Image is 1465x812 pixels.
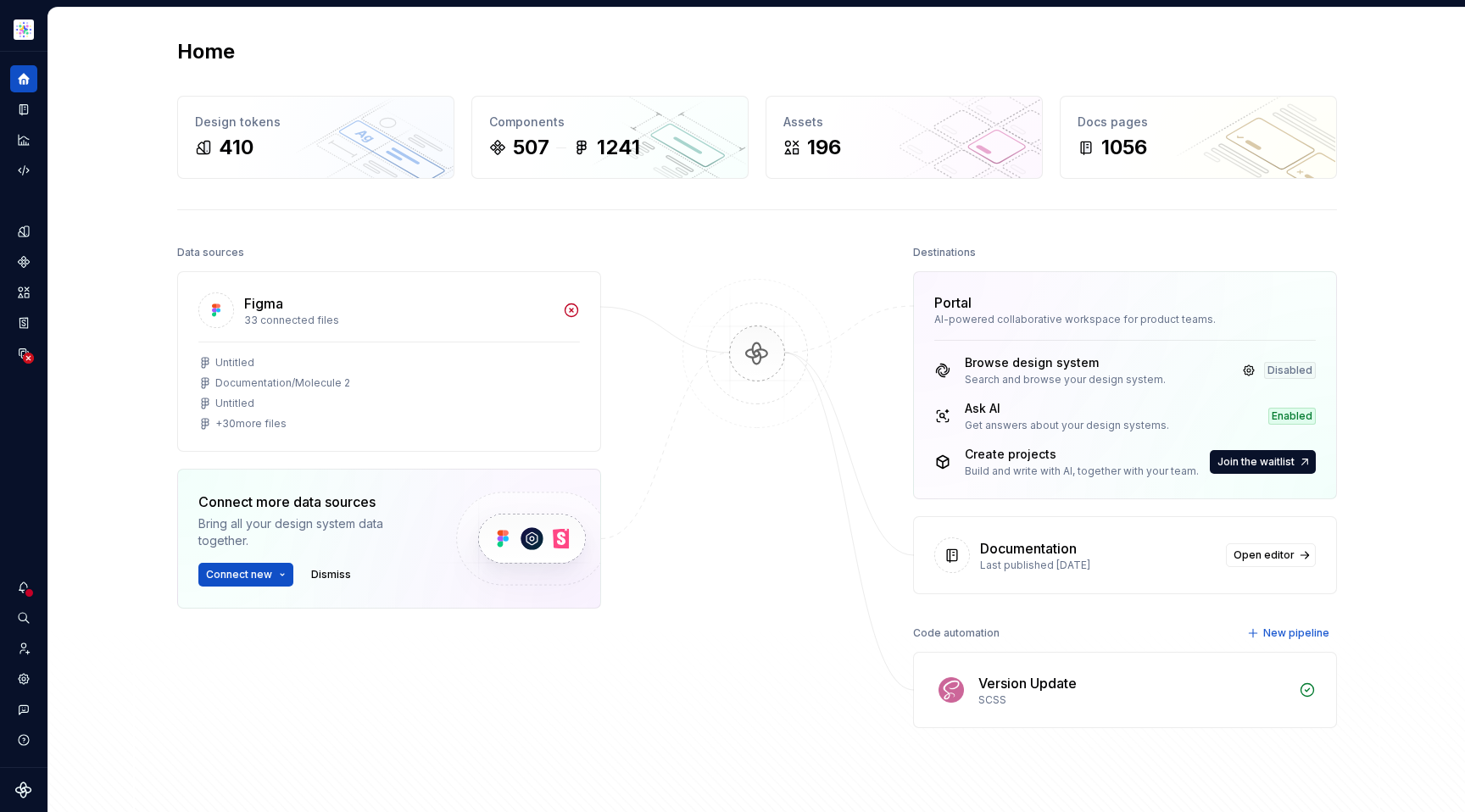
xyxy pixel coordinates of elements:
[244,293,283,314] div: Figma
[14,19,34,40] img: b2369ad3-f38c-46c1-b2a2-f2452fdbdcd2.png
[934,313,1316,326] div: AI-powered collaborative workspace for product teams.
[10,248,37,275] a: Components
[513,134,549,161] div: 507
[965,464,1199,478] div: Build and write with AI, together with your team.
[10,126,37,153] a: Analytics
[215,376,350,390] div: Documentation/Molecule 2
[965,373,1166,387] div: Search and browse your design system.
[10,574,37,601] button: Notifications
[198,492,427,512] div: Connect more data sources
[10,635,37,662] a: Invite team
[198,515,427,549] div: Bring all your design system data together.
[913,621,1000,645] div: Code automation
[215,356,254,370] div: Untitled
[10,340,37,367] a: Data sources
[10,279,37,306] a: Assets
[10,309,37,336] a: Storybook stories
[1101,134,1147,161] div: 1056
[1078,114,1319,131] div: Docs pages
[177,38,235,65] h2: Home
[10,696,37,723] button: Contact support
[978,673,1077,693] div: Version Update
[597,134,640,161] div: 1241
[1264,362,1316,379] div: Disabled
[934,292,972,313] div: Portal
[10,157,37,184] a: Code automation
[1210,450,1316,474] button: Join the waitlist
[15,781,32,798] svg: Supernova Logo
[1268,408,1316,425] div: Enabled
[1242,621,1337,645] button: New pipeline
[1060,96,1337,179] a: Docs pages1056
[219,134,253,161] div: 410
[471,96,749,179] a: Components5071241
[177,271,601,452] a: Figma33 connected filesUntitledDocumentation/Molecule 2Untitled+30more files
[10,65,37,92] a: Home
[980,538,1077,559] div: Documentation
[215,417,287,431] div: + 30 more files
[177,96,454,179] a: Design tokens410
[311,568,351,581] span: Dismiss
[10,665,37,692] a: Settings
[965,354,1166,371] div: Browse design system
[1234,548,1295,562] span: Open editor
[304,563,359,587] button: Dismiss
[766,96,1043,179] a: Assets196
[10,218,37,245] a: Design tokens
[206,568,272,581] span: Connect new
[1263,626,1329,640] span: New pipeline
[965,419,1169,432] div: Get answers about your design systems.
[913,241,976,264] div: Destinations
[489,114,731,131] div: Components
[1226,543,1316,567] a: Open editor
[195,114,437,131] div: Design tokens
[10,96,37,123] a: Documentation
[244,314,553,327] div: 33 connected files
[783,114,1025,131] div: Assets
[177,241,244,264] div: Data sources
[215,397,254,410] div: Untitled
[10,604,37,631] button: Search ⌘K
[980,559,1216,572] div: Last published [DATE]
[965,400,1169,417] div: Ask AI
[198,563,293,587] button: Connect new
[807,134,841,161] div: 196
[1217,455,1295,469] span: Join the waitlist
[978,693,1289,707] div: SCSS
[965,446,1199,463] div: Create projects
